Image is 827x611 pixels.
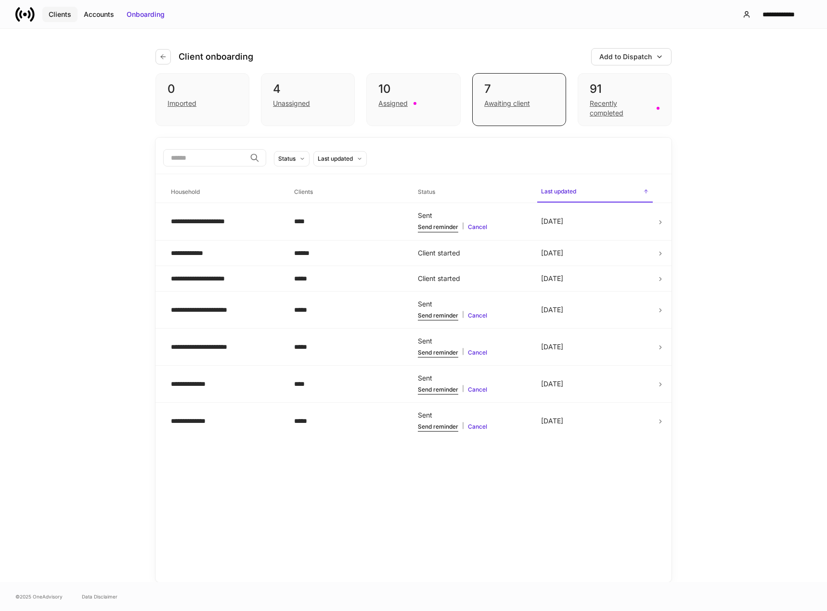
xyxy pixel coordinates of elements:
button: Cancel [468,422,487,432]
td: [DATE] [533,266,657,291]
button: Accounts [78,7,120,22]
div: 10Assigned [366,73,460,126]
button: Cancel [468,385,487,395]
div: Sent [418,373,526,383]
div: Add to Dispatch [599,52,652,62]
button: Add to Dispatch [591,48,672,65]
div: Sent [418,336,526,346]
div: 7 [484,81,554,97]
td: Client started [410,240,533,266]
div: Last updated [318,154,353,163]
span: Status [414,182,530,202]
button: Clients [42,7,78,22]
div: Sent [418,211,526,220]
div: 0 [168,81,237,97]
div: 4Unassigned [261,73,355,126]
td: [DATE] [533,328,657,365]
div: | [418,422,526,432]
span: Clients [290,182,406,202]
div: Accounts [84,10,114,19]
h6: Status [418,187,435,196]
h4: Client onboarding [179,51,253,63]
div: Clients [49,10,71,19]
div: Sent [418,410,526,420]
h6: Household [171,187,200,196]
button: Send reminder [418,311,458,320]
div: | [418,311,526,320]
span: Last updated [537,182,653,203]
h6: Last updated [541,187,576,196]
div: 91 [590,81,659,97]
td: Client started [410,266,533,291]
button: Send reminder [418,222,458,232]
div: | [418,348,526,357]
button: Cancel [468,348,487,357]
button: Last updated [313,151,367,166]
div: 0Imported [155,73,249,126]
div: Recently completed [590,99,651,118]
span: Household [167,182,283,202]
button: Cancel [468,222,487,232]
div: 91Recently completed [578,73,672,126]
a: Data Disclaimer [82,593,117,600]
button: Send reminder [418,422,458,432]
div: | [418,222,526,232]
div: Assigned [378,99,408,108]
button: Onboarding [120,7,171,22]
td: [DATE] [533,291,657,328]
div: Status [278,154,296,163]
h6: Clients [294,187,313,196]
button: Send reminder [418,348,458,357]
span: © 2025 OneAdvisory [15,593,63,600]
td: [DATE] [533,365,657,402]
div: 7Awaiting client [472,73,566,126]
button: Send reminder [418,385,458,395]
div: 4 [273,81,343,97]
div: Awaiting client [484,99,530,108]
div: Imported [168,99,196,108]
div: Onboarding [127,10,165,19]
td: [DATE] [533,403,657,440]
td: [DATE] [533,203,657,240]
button: Status [274,151,310,166]
td: [DATE] [533,240,657,266]
button: Cancel [468,311,487,320]
div: | [418,385,526,395]
div: Sent [418,299,526,309]
div: Unassigned [273,99,310,108]
div: 10 [378,81,448,97]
